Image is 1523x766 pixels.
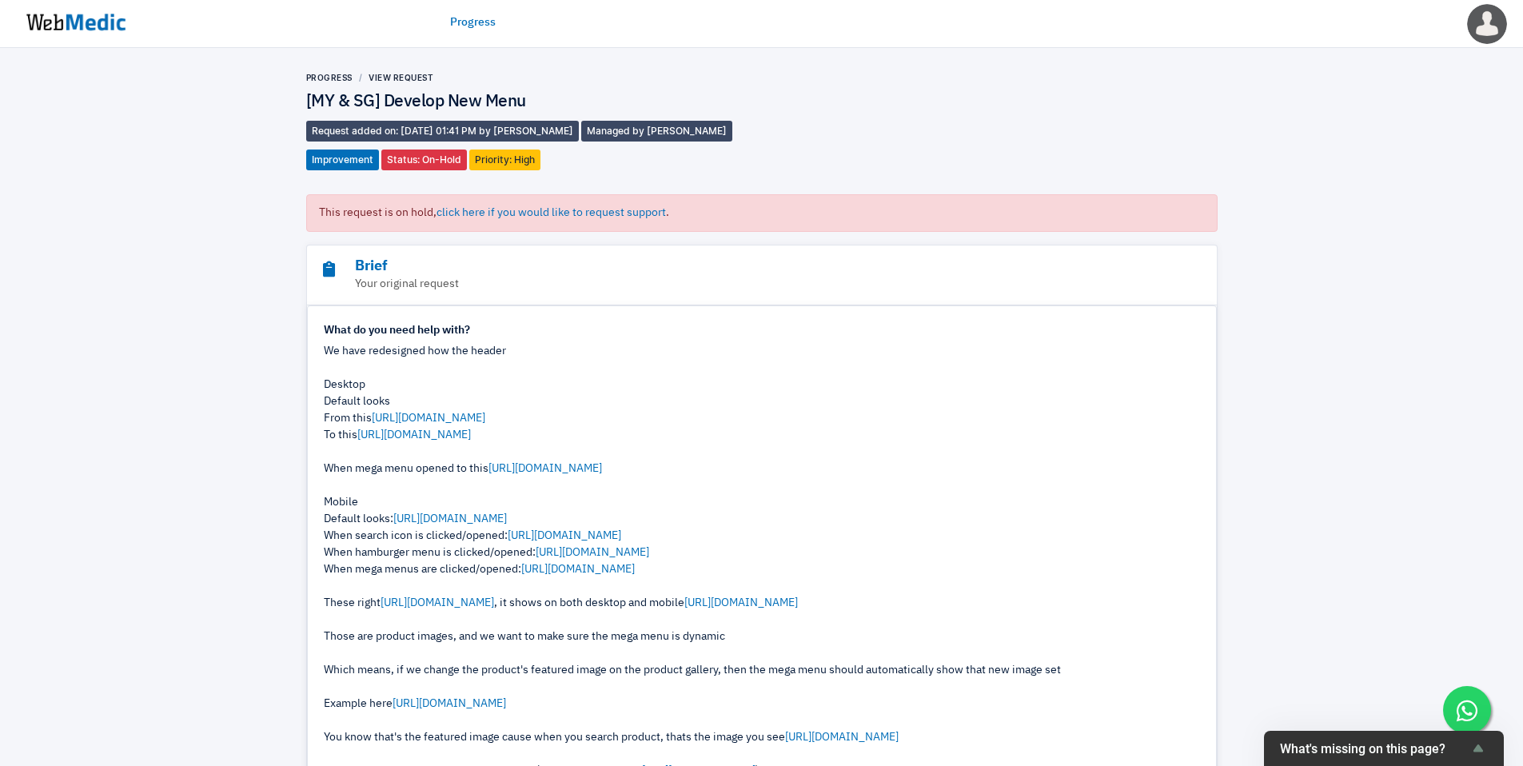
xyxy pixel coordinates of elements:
a: [URL][DOMAIN_NAME] [393,698,506,709]
h4: [MY & SG] Develop New Menu [306,92,762,113]
strong: What do you need help with? [324,325,470,336]
span: Improvement [306,150,379,170]
a: [URL][DOMAIN_NAME] [357,429,471,441]
a: [URL][DOMAIN_NAME] [488,463,602,474]
span: Managed by [PERSON_NAME] [581,121,732,142]
a: [URL][DOMAIN_NAME] [393,513,507,525]
a: [URL][DOMAIN_NAME] [521,564,635,575]
a: [URL][DOMAIN_NAME] [372,413,485,424]
span: Priority: High [469,150,540,170]
a: [URL][DOMAIN_NAME] [785,732,899,743]
nav: breadcrumb [306,72,762,84]
a: Progress [450,14,496,31]
a: Progress [306,73,353,82]
span: Request added on: [DATE] 01:41 PM by [PERSON_NAME] [306,121,579,142]
a: View Request [369,73,433,82]
button: Show survey - What's missing on this page? [1280,739,1488,758]
a: [URL][DOMAIN_NAME] [508,530,621,541]
div: This request is on hold, . [306,194,1218,232]
a: [URL][DOMAIN_NAME] [684,597,798,608]
span: click here if you would like to request support [437,207,666,218]
a: [URL][DOMAIN_NAME] [381,597,494,608]
span: What's missing on this page? [1280,741,1469,756]
p: Your original request [323,276,1113,293]
a: [URL][DOMAIN_NAME] [536,547,649,558]
h3: Brief [323,257,1113,276]
span: Status: On-Hold [381,150,467,170]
